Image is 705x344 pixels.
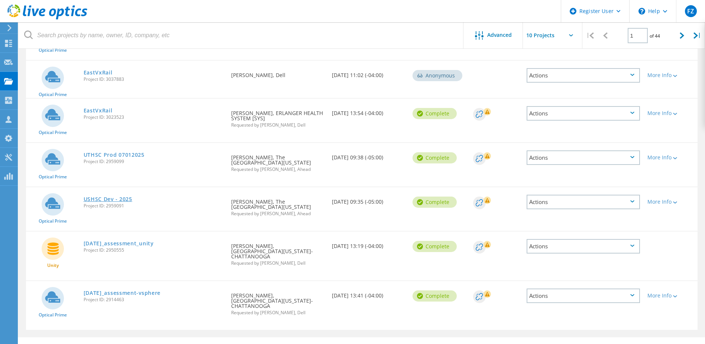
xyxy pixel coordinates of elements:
[39,130,67,135] span: Optical Prime
[413,241,457,252] div: Complete
[638,8,645,15] svg: \n
[227,232,328,273] div: [PERSON_NAME], [GEOGRAPHIC_DATA][US_STATE]-CHATTANOOGA
[39,175,67,179] span: Optical Prime
[527,150,640,165] div: Actions
[687,8,694,14] span: FZ
[39,48,67,52] span: Optical Prime
[328,187,409,212] div: [DATE] 09:35 (-05:00)
[413,70,462,81] div: Anonymous
[7,16,87,21] a: Live Optics Dashboard
[227,281,328,322] div: [PERSON_NAME], [GEOGRAPHIC_DATA][US_STATE]-CHATTANOOGA
[231,261,324,265] span: Requested by [PERSON_NAME], Dell
[84,159,224,164] span: Project ID: 2959099
[690,22,705,49] div: |
[227,143,328,179] div: [PERSON_NAME], The [GEOGRAPHIC_DATA][US_STATE]
[39,313,67,317] span: Optical Prime
[413,197,457,208] div: Complete
[527,68,640,83] div: Actions
[328,99,409,123] div: [DATE] 13:54 (-04:00)
[84,77,224,82] span: Project ID: 3037883
[84,115,224,120] span: Project ID: 3023523
[527,239,640,254] div: Actions
[647,155,694,160] div: More Info
[84,108,113,113] a: EastVxRail
[328,281,409,306] div: [DATE] 13:41 (-04:00)
[231,211,324,216] span: Requested by [PERSON_NAME], Ahead
[527,289,640,303] div: Actions
[39,92,67,97] span: Optical Prime
[47,263,59,268] span: Unity
[413,108,457,119] div: Complete
[413,152,457,163] div: Complete
[487,32,512,38] span: Advanced
[231,310,324,315] span: Requested by [PERSON_NAME], Dell
[84,297,224,302] span: Project ID: 2914463
[650,33,660,39] span: of 44
[84,204,224,208] span: Project ID: 2959091
[39,219,67,223] span: Optical Prime
[413,290,457,302] div: Complete
[231,167,324,172] span: Requested by [PERSON_NAME], Ahead
[84,248,224,252] span: Project ID: 2950555
[647,73,694,78] div: More Info
[227,187,328,223] div: [PERSON_NAME], The [GEOGRAPHIC_DATA][US_STATE]
[19,22,464,48] input: Search projects by name, owner, ID, company, etc
[227,99,328,135] div: [PERSON_NAME], ERLANGER HEALTH SYSTEM [SYS]
[84,197,132,202] a: USHSC Dev - 2025
[647,293,694,298] div: More Info
[84,70,113,75] a: EastVxRail
[84,152,145,157] a: UTHSC Prod 07012025
[328,232,409,256] div: [DATE] 13:19 (-04:00)
[527,195,640,209] div: Actions
[527,106,640,121] div: Actions
[328,143,409,168] div: [DATE] 09:38 (-05:00)
[582,22,598,49] div: |
[84,241,154,246] a: [DATE]_assessment_unity
[647,199,694,204] div: More Info
[231,123,324,127] span: Requested by [PERSON_NAME], Dell
[647,111,694,116] div: More Info
[84,290,161,296] a: [DATE]_assessment-vsphere
[227,61,328,85] div: [PERSON_NAME], Dell
[328,61,409,85] div: [DATE] 11:02 (-04:00)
